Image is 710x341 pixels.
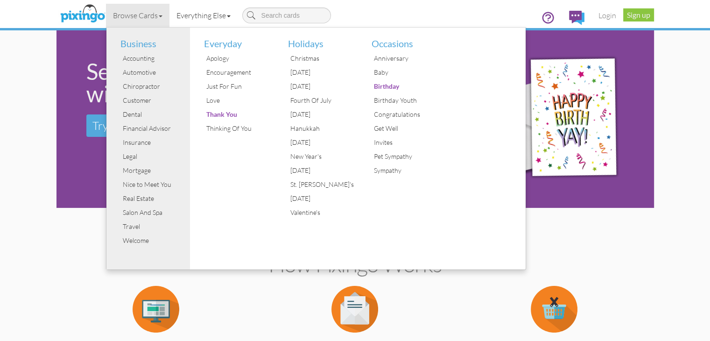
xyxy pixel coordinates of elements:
div: [DATE] [288,135,358,149]
li: Everyday [197,28,274,52]
div: Encouragement [204,65,274,79]
div: Chiropractor [120,79,190,93]
div: Customer [120,93,190,107]
a: Encouragement [197,65,274,79]
a: Legal [113,149,190,163]
a: Pet Sympathy [365,149,442,163]
div: Mortgage [120,163,190,178]
a: [DATE] [281,65,358,79]
a: Baby [365,65,442,79]
a: Fourth Of July [281,93,358,107]
div: Christmas [288,51,358,65]
a: St. [PERSON_NAME]'s [281,178,358,192]
a: Birthday Youth [365,93,442,107]
a: Apology [197,51,274,65]
div: Baby [372,65,442,79]
a: [DATE] [281,163,358,178]
a: Chiropractor [113,79,190,93]
div: Valentine's [288,206,358,220]
div: Thank You [204,107,274,121]
span: Try us out, your first card is free! [92,119,248,133]
div: Just For Fun [204,79,274,93]
img: item.alt [331,286,378,333]
div: Anniversary [372,51,442,65]
div: [DATE] [288,65,358,79]
a: Thinking Of You [197,121,274,135]
a: [DATE] [281,192,358,206]
a: Dental [113,107,190,121]
div: New Year's [288,149,358,163]
img: comments.svg [569,11,584,25]
a: Nice to Meet You [113,178,190,192]
div: Get Well [372,121,442,135]
div: Hanukkah [288,121,358,135]
a: Everything Else [169,4,238,27]
div: Automotive [120,65,190,79]
a: Congratulations [365,107,442,121]
a: Birthday [365,79,442,93]
a: Real Estate [113,192,190,206]
div: Apology [204,51,274,65]
li: Holidays [281,28,358,52]
a: New Year's [281,149,358,163]
a: Valentine's [281,206,358,220]
a: Try us out, your first card is free! [86,114,254,137]
li: Occasions [365,28,442,52]
div: Send Printed Greeting Cards & Gifts with a Few Clicks [86,60,447,105]
a: Invites [365,135,442,149]
div: Financial Advisor [120,121,190,135]
a: Sympathy [365,163,442,178]
div: Invites [372,135,442,149]
div: Travel [120,220,190,234]
div: Pet Sympathy [372,149,442,163]
a: Just For Fun [197,79,274,93]
a: Salon And Spa [113,206,190,220]
li: Business [113,28,190,52]
img: 942c5090-71ba-4bfc-9a92-ca782dcda692.png [460,33,651,206]
div: Love [204,93,274,107]
div: Legal [120,149,190,163]
input: Search cards [242,7,331,23]
a: Christmas [281,51,358,65]
div: Welcome [120,234,190,248]
div: Insurance [120,135,190,149]
img: item.alt [531,286,577,333]
div: Nice to Meet You [120,178,190,192]
div: Accounting [120,51,190,65]
div: [DATE] [288,192,358,206]
div: Dental [120,107,190,121]
a: Customer [113,93,190,107]
a: [DATE] [281,135,358,149]
div: Real Estate [120,192,190,206]
a: Welcome [113,234,190,248]
a: Love [197,93,274,107]
div: Birthday Youth [372,93,442,107]
a: [DATE] [281,79,358,93]
div: [DATE] [288,79,358,93]
a: Hanukkah [281,121,358,135]
div: [DATE] [288,107,358,121]
div: Congratulations [372,107,442,121]
a: Mortgage [113,163,190,178]
a: [DATE] [281,107,358,121]
a: Anniversary [365,51,442,65]
a: Financial Advisor [113,121,190,135]
div: Sympathy [372,163,442,178]
a: Login [591,4,623,27]
div: Salon And Spa [120,206,190,220]
a: Sign up [623,8,654,21]
a: Browse Cards [106,4,169,27]
img: pixingo logo [58,2,107,26]
a: Travel [113,220,190,234]
div: St. [PERSON_NAME]'s [288,178,358,192]
a: Automotive [113,65,190,79]
img: item.alt [133,286,179,333]
h2: How Pixingo works [73,252,638,277]
a: Insurance [113,135,190,149]
a: Get Well [365,121,442,135]
div: Fourth Of July [288,93,358,107]
div: Birthday [372,79,442,93]
div: [DATE] [288,163,358,178]
div: Thinking Of You [204,121,274,135]
a: Accounting [113,51,190,65]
